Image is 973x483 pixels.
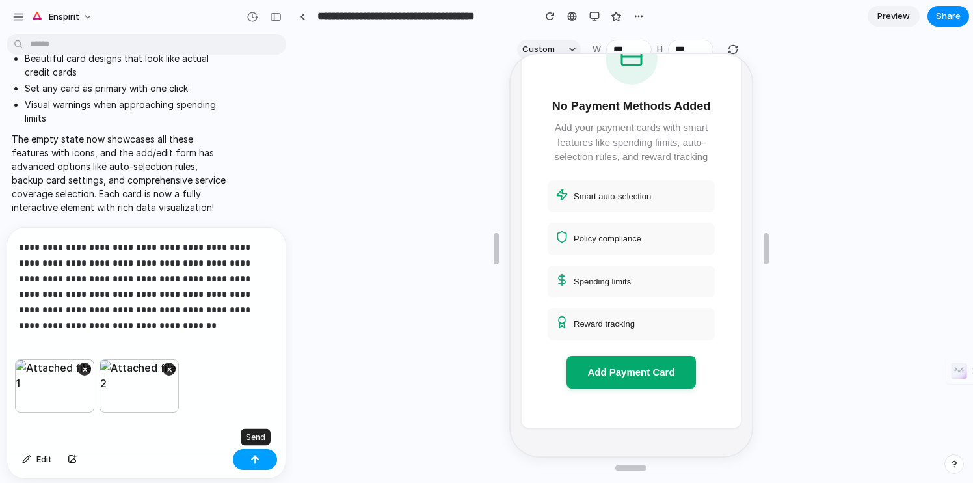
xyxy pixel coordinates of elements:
[49,10,79,23] span: Enspirit
[12,132,229,214] p: The empty state now showcases all these features with icons, and the add/edit form has advanced o...
[37,212,204,244] div: Spending limits
[37,44,204,61] h3: No Payment Methods Added
[16,449,59,470] button: Edit
[37,169,204,201] div: Policy compliance
[936,10,961,23] span: Share
[868,6,920,27] a: Preview
[37,66,204,111] p: Add your payment cards with smart features like spending limits, auto-selection rules, and reward...
[25,7,100,27] button: Enspirit
[25,51,229,79] li: Beautiful card designs that look like actual credit cards
[163,363,176,376] button: ×
[37,254,204,286] div: Reward tracking
[25,98,229,125] li: Visual warnings when approaching spending limits
[56,302,185,335] button: Add Payment Card
[36,453,52,466] span: Edit
[25,81,229,95] li: Set any card as primary with one click
[78,363,91,376] button: ×
[927,6,969,27] button: Share
[877,10,910,23] span: Preview
[517,40,581,59] button: Custom
[241,429,271,446] div: Send
[37,126,204,159] div: Smart auto-selection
